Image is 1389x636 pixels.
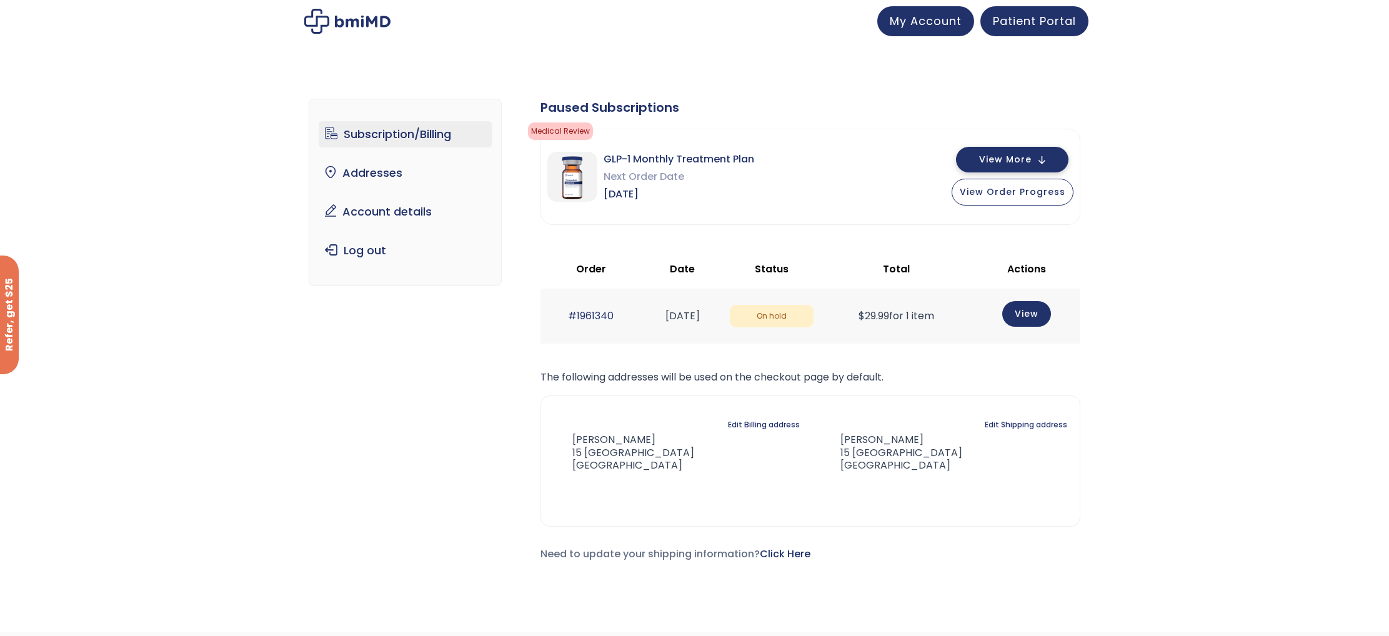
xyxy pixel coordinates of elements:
span: View More [979,156,1032,164]
a: Subscription/Billing [319,121,492,147]
a: Patient Portal [980,6,1088,36]
span: Actions [1007,262,1046,276]
img: My account [304,9,391,34]
span: $ [859,309,865,323]
a: Log out [319,237,492,264]
time: [DATE] [665,309,700,323]
span: Total [883,262,910,276]
img: GLP-1 Monthly Treatment Plan [547,152,597,202]
span: [DATE] [604,186,754,203]
span: Status [755,262,789,276]
span: Order [576,262,606,276]
nav: Account pages [309,99,502,286]
a: Click Here [760,547,810,561]
button: View More [956,147,1068,172]
p: The following addresses will be used on the checkout page by default. [540,369,1080,386]
a: Edit Billing address [728,416,800,434]
a: Account details [319,199,492,225]
button: View Order Progress [952,179,1073,206]
span: Date [670,262,695,276]
span: Medical Review [528,122,593,140]
a: View [1002,301,1051,327]
span: 29.99 [859,309,889,323]
span: On hold [730,305,814,328]
address: [PERSON_NAME] 15 [GEOGRAPHIC_DATA] [GEOGRAPHIC_DATA] [554,434,694,472]
a: #1961340 [568,309,614,323]
span: View Order Progress [960,186,1065,198]
span: Need to update your shipping information? [540,547,810,561]
span: Patient Portal [993,13,1076,29]
address: [PERSON_NAME] 15 [GEOGRAPHIC_DATA] [GEOGRAPHIC_DATA] [820,434,962,472]
span: Next Order Date [604,168,754,186]
td: for 1 item [820,289,973,343]
a: Addresses [319,160,492,186]
span: My Account [890,13,962,29]
div: Paused Subscriptions [540,99,1080,116]
a: Edit Shipping address [985,416,1067,434]
a: My Account [877,6,974,36]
